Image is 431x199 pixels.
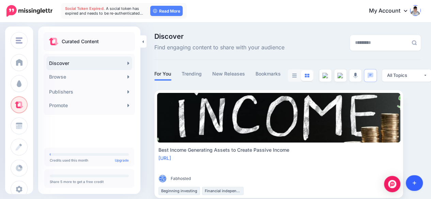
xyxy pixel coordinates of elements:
img: Missinglettr [6,5,52,17]
span: Social Token Expired. [65,6,105,11]
img: microphone-grey.png [353,72,358,79]
img: curate.png [49,38,58,45]
a: Discover [46,56,132,70]
a: Promote [46,99,132,112]
span: A social token has expired and needs to be re-authenticated… [65,6,143,16]
a: Trending [182,70,202,78]
p: Curated Content [62,37,99,46]
a: Browse [46,70,132,84]
img: TYYCC6P3C8XBFH4UB232QMVJB40VB2P9_thumb.png [158,175,167,183]
a: My Account [362,3,421,19]
a: Publishers [46,85,132,99]
span: Find engaging content to share with your audience [154,43,284,52]
img: video--grey.png [337,73,343,78]
div: Best Income Generating Assets to Create Passive Income [158,146,399,154]
a: [URL] [158,155,171,161]
div: All Topics [387,72,423,79]
a: Read More [150,6,183,16]
img: grid-blue.png [305,73,309,78]
li: Financial independence [202,187,244,195]
span: Fabhosted [171,175,191,182]
a: New Releases [212,70,245,78]
div: Open Intercom Messenger [384,176,400,192]
a: Bookmarks [256,70,281,78]
li: Beginning investing [158,187,200,195]
img: search-grey-6.png [412,40,417,45]
span: Discover [154,33,284,40]
img: list-grey.png [292,73,297,78]
img: chat-square-blue.png [367,72,373,78]
img: article--grey.png [322,73,328,78]
a: For You [154,70,171,78]
img: menu.png [16,37,22,44]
